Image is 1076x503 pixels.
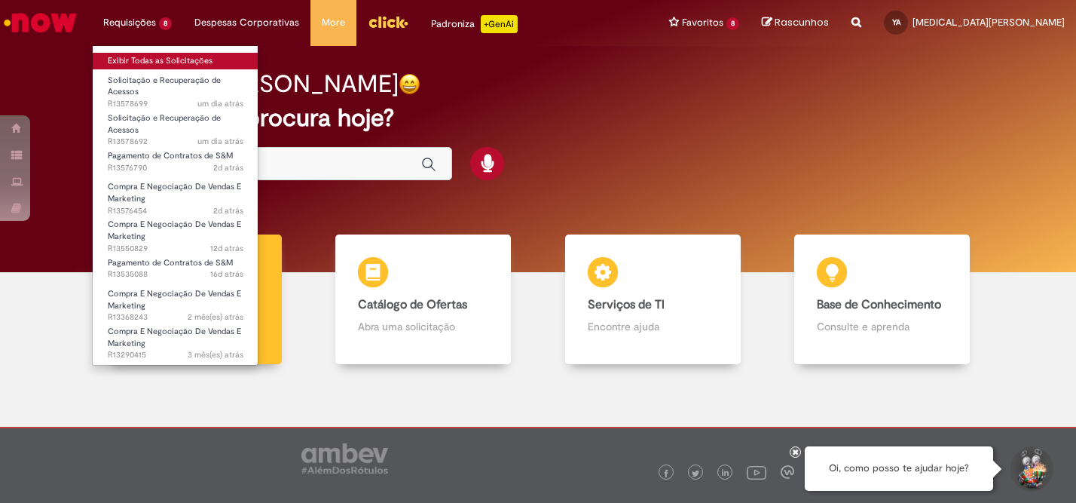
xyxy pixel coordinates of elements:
[93,255,258,283] a: Aberto R13535088 : Pagamento de Contratos de S&M
[2,8,79,38] img: ServiceNow
[722,469,729,478] img: logo_footer_linkedin.png
[110,105,967,131] h2: O que você procura hoje?
[213,162,243,173] time: 29/09/2025 13:16:35
[108,205,243,217] span: R13576454
[481,15,518,33] p: +GenAi
[108,219,241,242] span: Compra E Negociação De Vendas E Marketing
[108,181,241,204] span: Compra E Negociação De Vendas E Marketing
[197,136,243,147] span: um dia atrás
[358,297,467,312] b: Catálogo de Ofertas
[93,324,258,356] a: Aberto R13290415 : Compra E Negociação De Vendas E Marketing
[358,319,488,334] p: Abra uma solicitação
[159,17,172,30] span: 8
[108,326,241,349] span: Compra E Negociação De Vendas E Marketing
[431,15,518,33] div: Padroniza
[108,75,221,98] span: Solicitação e Recuperação de Acessos
[912,16,1065,29] span: [MEDICAL_DATA][PERSON_NAME]
[108,98,243,110] span: R13578699
[210,243,243,254] span: 12d atrás
[93,110,258,143] a: Aberto R13578692 : Solicitação e Recuperação de Acessos
[188,349,243,360] span: 3 mês(es) atrás
[892,17,900,27] span: YA
[588,297,665,312] b: Serviços de TI
[1008,446,1053,492] button: Iniciar Conversa de Suporte
[197,136,243,147] time: 29/09/2025 17:48:09
[108,150,233,161] span: Pagamento de Contratos de S&M
[93,179,258,211] a: Aberto R13576454 : Compra E Negociação De Vendas E Marketing
[805,446,993,491] div: Oi, como posso te ajudar hoje?
[93,53,258,69] a: Exibir Todas as Solicitações
[93,286,258,318] a: Aberto R13368243 : Compra E Negociação De Vendas E Marketing
[692,470,699,477] img: logo_footer_twitter.png
[213,205,243,216] span: 2d atrás
[817,319,947,334] p: Consulte e aprenda
[108,136,243,148] span: R13578692
[188,311,243,323] span: 2 mês(es) atrás
[197,98,243,109] time: 29/09/2025 17:49:14
[301,443,388,474] img: logo_footer_ambev_rotulo_gray.png
[93,216,258,249] a: Aberto R13550829 : Compra E Negociação De Vendas E Marketing
[588,319,718,334] p: Encontre ajuda
[188,311,243,323] time: 07/08/2025 11:13:20
[108,162,243,174] span: R13576790
[368,11,408,33] img: click_logo_yellow_360x200.png
[108,268,243,281] span: R13535088
[726,17,739,30] span: 8
[108,257,233,268] span: Pagamento de Contratos de S&M
[79,235,309,365] a: Tirar dúvidas Tirar dúvidas com Lupi Assist e Gen Ai
[108,112,221,136] span: Solicitação e Recuperação de Acessos
[309,235,539,365] a: Catálogo de Ofertas Abra uma solicitação
[194,15,299,30] span: Despesas Corporativas
[322,15,345,30] span: More
[781,465,794,479] img: logo_footer_workplace.png
[92,45,258,366] ul: Requisições
[213,162,243,173] span: 2d atrás
[108,349,243,361] span: R13290415
[213,205,243,216] time: 29/09/2025 12:07:22
[93,148,258,176] a: Aberto R13576790 : Pagamento de Contratos de S&M
[197,98,243,109] span: um dia atrás
[210,268,243,280] time: 15/09/2025 11:19:05
[538,235,768,365] a: Serviços de TI Encontre ajuda
[93,72,258,105] a: Aberto R13578699 : Solicitação e Recuperação de Acessos
[210,268,243,280] span: 16d atrás
[682,15,723,30] span: Favoritos
[662,470,670,477] img: logo_footer_facebook.png
[775,15,829,29] span: Rascunhos
[108,288,241,311] span: Compra E Negociação De Vendas E Marketing
[399,73,420,95] img: happy-face.png
[188,349,243,360] time: 14/07/2025 10:52:41
[768,235,998,365] a: Base de Conhecimento Consulte e aprenda
[108,243,243,255] span: R13550829
[762,16,829,30] a: Rascunhos
[817,297,941,312] b: Base de Conhecimento
[747,462,766,482] img: logo_footer_youtube.png
[108,311,243,324] span: R13368243
[103,15,156,30] span: Requisições
[210,243,243,254] time: 19/09/2025 14:01:06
